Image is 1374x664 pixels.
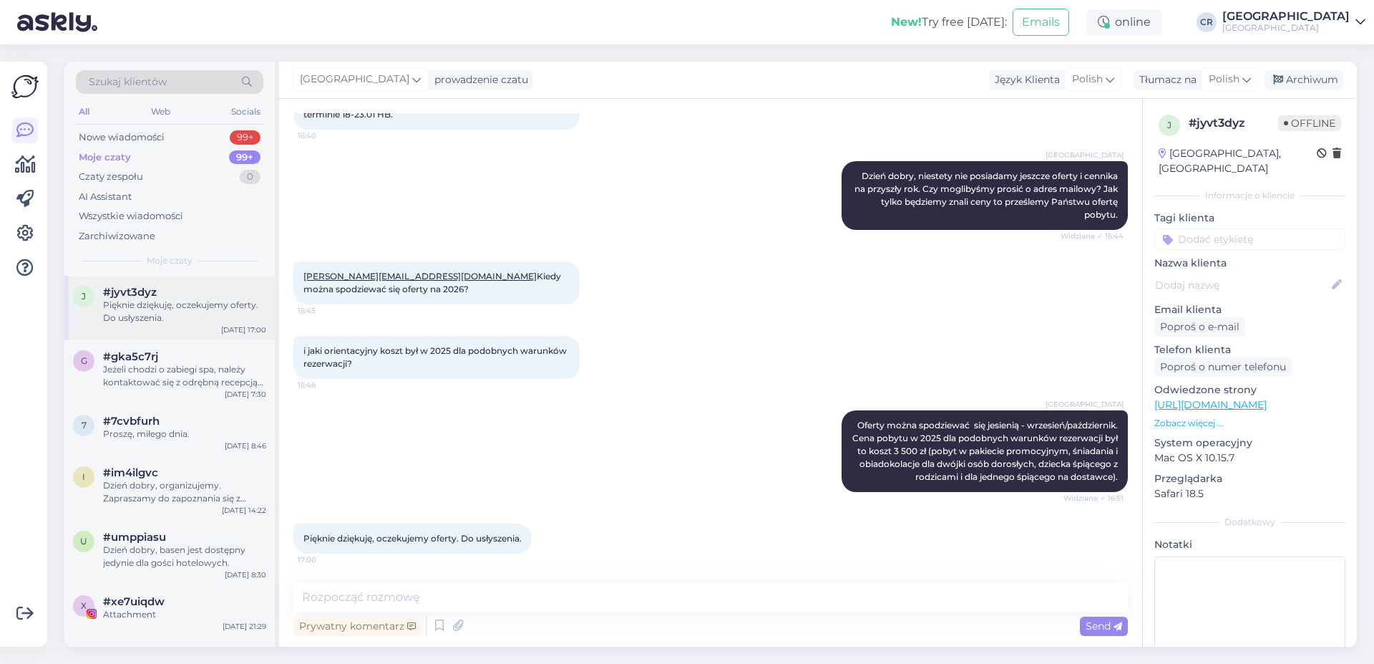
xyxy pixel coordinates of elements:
span: g [81,355,87,366]
p: Przeglądarka [1154,471,1345,486]
div: Poproś o e-mail [1154,317,1245,337]
span: i jaki orientacyjny koszt był w 2025 dla podobnych warunków rezerwacji? [303,345,569,369]
span: #gka5c7rj [103,350,158,363]
div: [DATE] 8:30 [225,569,266,580]
a: [URL][DOMAIN_NAME] [1154,398,1267,411]
span: Kiedy można spodziewać się oferty na 2026? [303,271,563,294]
div: [DATE] 21:29 [223,621,266,632]
span: Polish [1209,72,1239,87]
div: All [76,102,92,121]
span: Polish [1072,72,1103,87]
span: Moje czaty [147,254,193,267]
div: Dodatkowy [1154,516,1345,529]
div: 99+ [230,130,260,145]
span: j [1167,120,1171,130]
span: #7cvbfurh [103,415,160,428]
div: 0 [240,170,260,184]
span: 16:45 [298,305,351,316]
div: Jeżeli chodzi o zabiegi spa, należy kontaktować się z odrębną recepcją spa pod numerem telefonu [... [103,363,266,389]
span: j [82,291,86,302]
span: [GEOGRAPHIC_DATA] [1046,399,1124,410]
img: Askly Logo [11,73,39,100]
div: Zarchiwizowane [79,229,155,244]
div: Informacje o kliencie [1154,189,1345,202]
span: Dzień dobry, niestety nie posiadamy jeszcze oferty i cennika na przyszły rok. Czy moglibyśmy pros... [854,170,1120,220]
p: Email klienta [1154,302,1345,317]
span: Pięknie dziękuję, oczekujemy oferty. Do usłyszenia. [303,533,522,544]
span: #xe7uiqdw [103,595,165,608]
span: x [81,600,87,611]
div: [DATE] 17:00 [221,324,266,335]
div: Czaty zespołu [79,170,143,184]
div: Język Klienta [989,72,1060,87]
div: Nowe wiadomości [79,130,165,145]
div: Archiwum [1265,70,1344,90]
div: online [1086,9,1162,35]
span: 7 [82,420,87,430]
div: AI Assistant [79,190,132,204]
span: Offline [1278,115,1341,131]
div: [GEOGRAPHIC_DATA] [1222,11,1350,22]
div: Proszę, miłego dnia. [103,428,266,441]
span: i [82,471,85,482]
a: [PERSON_NAME][EMAIL_ADDRESS][DOMAIN_NAME] [303,271,537,282]
span: Widziane ✓ 16:51 [1063,493,1124,504]
div: Poproś o numer telefonu [1154,357,1292,377]
button: Emails [1013,9,1069,36]
div: Dzień dobry, organizujemy. Zapraszamy do zapoznania się z Naszym pakietem świątecznym na Naszej s... [103,479,266,505]
div: [DATE] 14:22 [222,505,266,516]
p: System operacyjny [1154,436,1345,451]
p: Safari 18.5 [1154,486,1345,501]
div: Try free [DATE]: [891,14,1007,31]
div: [GEOGRAPHIC_DATA] [1222,22,1350,34]
span: 16:40 [298,130,351,141]
p: Tagi klienta [1154,211,1345,226]
span: Widziane ✓ 16:44 [1061,231,1124,241]
span: 16:46 [298,380,351,390]
p: Notatki [1154,537,1345,552]
span: #umppiasu [103,531,166,544]
div: CR [1197,12,1217,32]
a: [GEOGRAPHIC_DATA][GEOGRAPHIC_DATA] [1222,11,1365,34]
div: Tłumacz na [1134,72,1197,87]
p: Odwiedzone strony [1154,382,1345,398]
span: 17:00 [298,554,351,565]
span: Oferty można spodziewać się jesienią - wrzesień/październik. Cena pobytu w 2025 dla podobnych war... [852,420,1120,482]
p: Zobacz więcej ... [1154,417,1345,430]
div: Pięknie dziękuję, oczekujemy oferty. Do usłyszenia. [103,299,266,324]
span: [GEOGRAPHIC_DATA] [300,72,409,87]
span: u [80,536,87,547]
input: Dodaj nazwę [1155,277,1329,293]
div: Wszystkie wiadomości [79,209,183,223]
div: prowadzenie czatu [429,72,528,87]
div: Dzień dobry, basen jest dostępny jedynie dla gości hotelowych. [103,544,266,569]
span: Send [1086,620,1122,632]
p: Mac OS X 10.15.7 [1154,451,1345,466]
b: New! [891,15,922,29]
div: 99+ [229,150,260,165]
div: [DATE] 7:30 [225,389,266,400]
p: Telefon klienta [1154,342,1345,357]
p: Nazwa klienta [1154,256,1345,271]
div: [DATE] 8:46 [225,441,266,451]
span: #jyvt3dyz [103,286,157,299]
span: Szukaj klientów [89,74,167,90]
span: #im4ilgvc [103,466,158,479]
input: Dodać etykietę [1154,228,1345,250]
div: Prywatny komentarz [293,617,422,636]
div: Moje czaty [79,150,131,165]
div: Web [148,102,173,121]
div: Socials [228,102,263,121]
span: [GEOGRAPHIC_DATA] [1046,150,1124,160]
div: [GEOGRAPHIC_DATA], [GEOGRAPHIC_DATA] [1159,146,1317,176]
div: Attachment [103,608,266,621]
div: # jyvt3dyz [1189,115,1278,132]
